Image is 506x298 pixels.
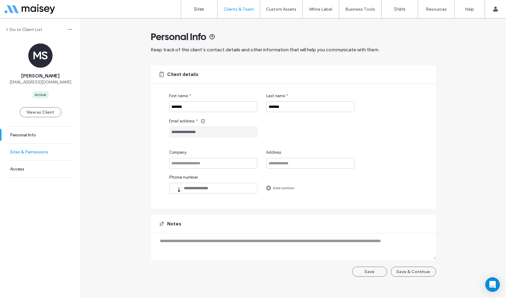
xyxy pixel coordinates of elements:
label: Personal Info [10,132,36,138]
label: Sites [194,6,205,12]
label: Clients & Team [224,7,254,12]
input: First name [169,101,257,112]
div: MS [28,43,53,68]
span: [EMAIL_ADDRESS][DOMAIN_NAME] [9,79,71,85]
span: Email address [169,118,195,124]
label: Phone number [169,175,257,183]
button: Save [352,267,387,277]
label: Business Tools [346,7,375,12]
div: Active [35,92,46,98]
span: Last name [267,93,285,99]
input: Company [169,158,257,169]
label: Sites & Permissions [10,149,48,155]
div: Open Intercom Messenger [485,277,500,292]
span: [PERSON_NAME] [21,73,60,79]
input: Email address [169,127,257,137]
button: View as Client [20,107,61,117]
span: First name [169,93,188,99]
label: Access [10,166,24,172]
span: Personal Info [151,31,207,43]
input: Address [267,158,355,169]
span: Company [169,149,187,156]
button: Save & Continue [391,267,436,277]
label: Stats [394,6,405,12]
span: Address [267,149,281,156]
span: Help [14,4,26,10]
label: Go to Client List [9,27,42,32]
span: Client details [167,71,199,78]
label: Resources [426,7,447,12]
input: Last name [267,101,355,112]
label: White Label [309,7,332,12]
span: Notes [167,221,182,227]
label: Add number [273,183,295,193]
label: Help [465,7,474,12]
label: Custom Assets [266,7,297,12]
span: Keep track of this client’s contact details and other information that will help you communicate ... [151,47,380,53]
